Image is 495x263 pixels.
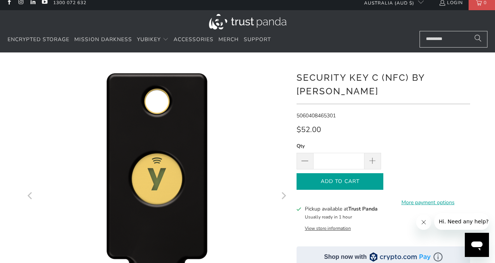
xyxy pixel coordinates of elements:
a: Encrypted Storage [8,31,69,49]
span: $52.00 [297,125,321,135]
a: More payment options [386,198,470,207]
b: Trust Panda [348,205,378,212]
summary: YubiKey [137,31,169,49]
span: Merch [218,36,239,43]
iframe: Message from company [434,213,489,230]
small: Usually ready in 1 hour [305,214,352,220]
img: Trust Panda Australia [209,14,286,29]
label: Qty [297,142,381,150]
span: YubiKey [137,36,161,43]
div: Shop now with [324,253,367,261]
iframe: Button to launch messaging window [465,233,489,257]
h3: Pickup available at [305,205,378,213]
h1: Security Key C (NFC) by [PERSON_NAME] [297,69,470,98]
button: Add to Cart [297,173,383,190]
button: Search [469,31,487,48]
a: Accessories [174,31,214,49]
span: Mission Darkness [74,36,132,43]
span: 5060408465301 [297,112,336,119]
span: Add to Cart [304,178,375,185]
a: Merch [218,31,239,49]
button: View store information [305,225,351,231]
a: Support [244,31,271,49]
span: Support [244,36,271,43]
span: Encrypted Storage [8,36,69,43]
nav: Translation missing: en.navigation.header.main_nav [8,31,271,49]
input: Search... [420,31,487,48]
a: Mission Darkness [74,31,132,49]
iframe: Close message [416,215,431,230]
span: Accessories [174,36,214,43]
